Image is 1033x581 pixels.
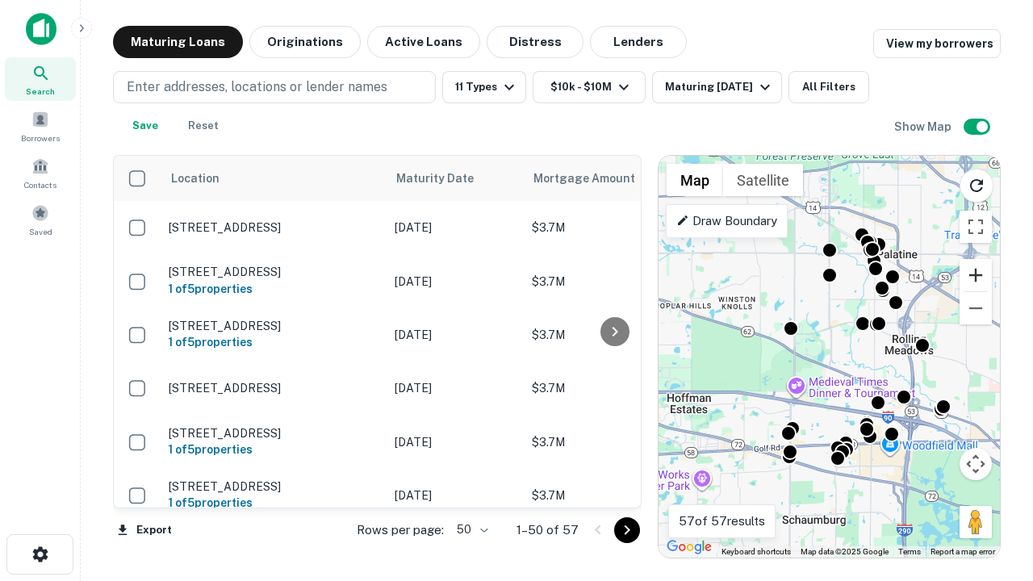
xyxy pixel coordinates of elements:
span: Map data ©2025 Google [801,547,889,556]
div: 0 0 [659,156,1000,558]
button: Zoom in [960,259,992,291]
button: Distress [487,26,583,58]
img: Google [663,537,716,558]
button: Reset [178,110,229,142]
button: Drag Pegman onto the map to open Street View [960,506,992,538]
button: Export [113,518,176,542]
p: [DATE] [395,326,516,344]
button: Keyboard shortcuts [721,546,791,558]
a: Open this area in Google Maps (opens a new window) [663,537,716,558]
button: Reload search area [960,169,993,203]
a: Search [5,57,76,101]
div: Maturing [DATE] [665,77,775,97]
button: Originations [249,26,361,58]
span: Borrowers [21,132,60,144]
a: Report a map error [931,547,995,556]
iframe: Chat Widget [952,400,1033,478]
button: Go to next page [614,517,640,543]
p: [STREET_ADDRESS] [169,479,378,494]
th: Maturity Date [387,156,524,201]
a: Contacts [5,151,76,194]
span: Location [170,169,220,188]
button: 11 Types [442,71,526,103]
span: Saved [29,225,52,238]
h6: 1 of 5 properties [169,333,378,351]
p: [STREET_ADDRESS] [169,319,378,333]
p: $3.7M [532,273,693,290]
p: 1–50 of 57 [516,520,579,540]
th: Mortgage Amount [524,156,701,201]
th: Location [161,156,387,201]
button: $10k - $10M [533,71,646,103]
p: [STREET_ADDRESS] [169,426,378,441]
span: Search [26,85,55,98]
p: [DATE] [395,273,516,290]
p: [STREET_ADDRESS] [169,265,378,279]
button: Active Loans [367,26,480,58]
p: [DATE] [395,433,516,451]
button: Save your search to get updates of matches that match your search criteria. [119,110,171,142]
p: 57 of 57 results [679,512,765,531]
p: Enter addresses, locations or lender names [127,77,387,97]
p: [DATE] [395,379,516,397]
button: Toggle fullscreen view [960,211,992,243]
p: [DATE] [395,219,516,236]
h6: 1 of 5 properties [169,494,378,512]
a: View my borrowers [873,29,1001,58]
button: All Filters [788,71,869,103]
p: $3.7M [532,487,693,504]
p: $3.7M [532,433,693,451]
p: [STREET_ADDRESS] [169,220,378,235]
p: [DATE] [395,487,516,504]
p: Rows per page: [357,520,444,540]
span: Maturity Date [396,169,495,188]
span: Contacts [24,178,56,191]
button: Show street map [667,164,723,196]
a: Borrowers [5,104,76,148]
h6: Show Map [894,118,954,136]
p: $3.7M [532,219,693,236]
h6: 1 of 5 properties [169,441,378,458]
p: $3.7M [532,379,693,397]
a: Saved [5,198,76,241]
div: 50 [450,518,491,541]
p: $3.7M [532,326,693,344]
p: [STREET_ADDRESS] [169,381,378,395]
span: Mortgage Amount [533,169,656,188]
button: Show satellite imagery [723,164,803,196]
button: Maturing [DATE] [652,71,782,103]
h6: 1 of 5 properties [169,280,378,298]
button: Zoom out [960,292,992,324]
button: Lenders [590,26,687,58]
img: capitalize-icon.png [26,13,56,45]
button: Enter addresses, locations or lender names [113,71,436,103]
a: Terms (opens in new tab) [898,547,921,556]
p: Draw Boundary [676,211,777,231]
button: Maturing Loans [113,26,243,58]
